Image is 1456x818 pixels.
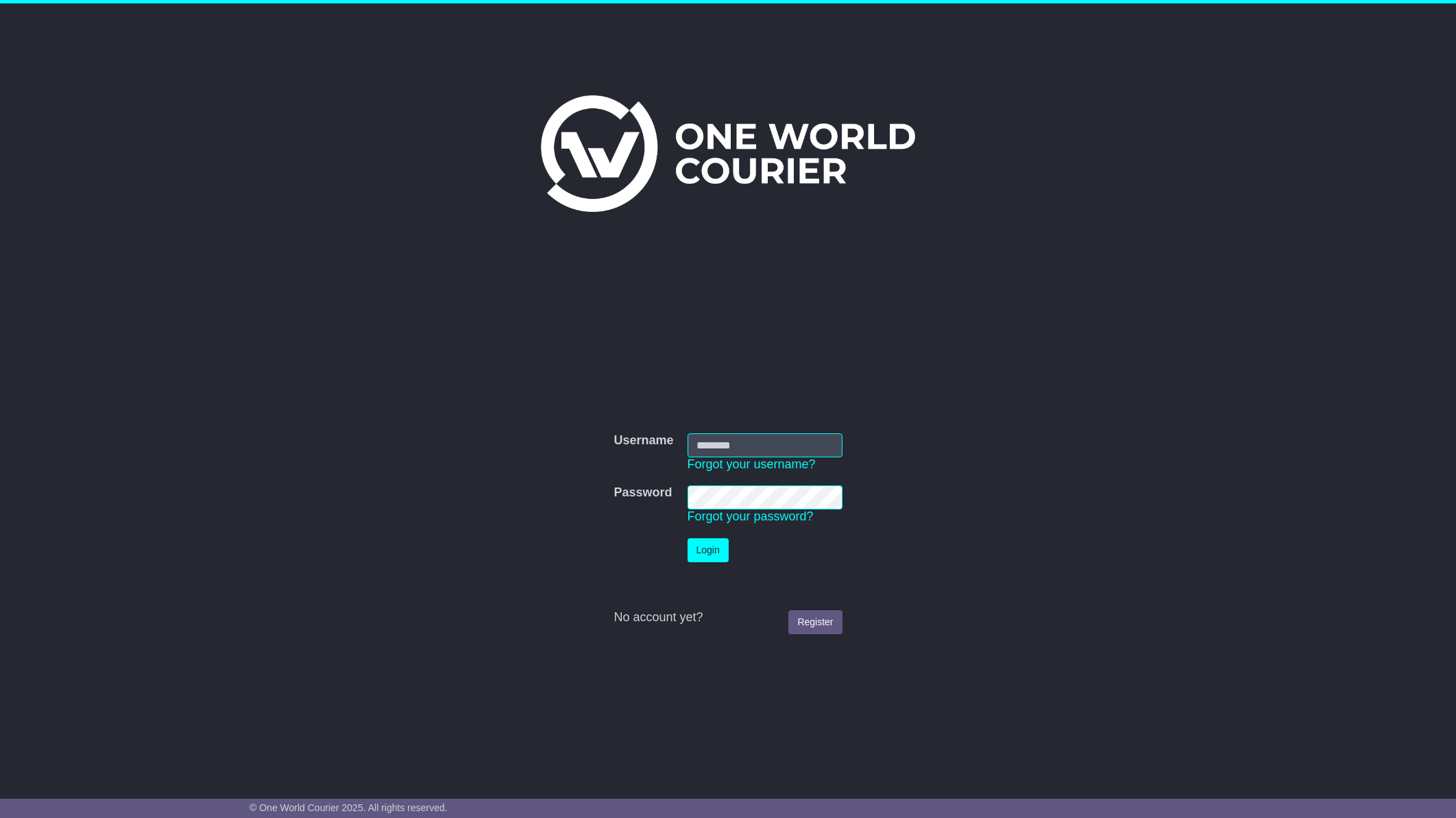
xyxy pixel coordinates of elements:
[688,509,814,523] a: Forgot your password?
[614,485,672,501] label: Password
[250,802,448,813] span: © One World Courier 2025. All rights reserved.
[614,433,673,448] label: Username
[688,538,729,562] button: Login
[614,610,842,625] div: No account yet?
[788,610,842,634] a: Register
[541,95,915,212] img: One World
[688,457,816,471] a: Forgot your username?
